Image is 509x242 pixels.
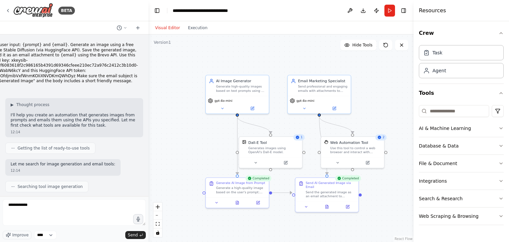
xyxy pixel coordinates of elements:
button: Execution [184,24,211,32]
button: Database & Data [419,137,504,154]
span: Hide Tools [352,42,372,48]
div: Generate a high-quality image based on the user's prompt: {prompt}. Use the AI image generation t... [216,186,266,194]
nav: breadcrumb [173,7,228,14]
div: CompletedGenerate AI Image from PromptGenerate a high-quality image based on the user's prompt: {... [205,177,269,208]
div: Email Marketing Specialist [298,79,348,84]
span: Send [128,232,138,238]
button: Tools [419,84,504,102]
button: Crew [419,24,504,42]
button: Hide Tools [340,40,376,50]
span: 2 [383,135,385,139]
div: 12:14 [11,168,115,173]
span: gpt-4o-mini [297,99,314,103]
button: Send [125,231,146,239]
button: AI & Machine Learning [419,120,504,137]
div: Send AI Generated Image via Email [306,181,355,189]
div: Tools [419,102,504,230]
div: Generates images using OpenAI's Dall-E model. [248,146,299,154]
a: React Flow attribution [395,237,413,241]
div: Dall-E Tool [248,140,267,145]
div: 2StagehandToolWeb Automation ToolUse this tool to control a web browser and interact with website... [320,136,384,168]
img: StagehandTool [324,140,328,144]
div: Completed [245,175,271,182]
button: zoom out [153,211,162,220]
img: DallETool [242,140,246,144]
div: Send professional and engaging emails with attachments to specified recipients at {email}. Craft ... [298,85,348,93]
h4: Resources [419,7,446,15]
button: Improve [3,231,31,239]
div: Send the generated image as an email attachment to {email}. Create a friendly email with the subj... [306,190,355,199]
div: Completed [335,175,361,182]
div: CompletedSend AI Generated Image via EmailSend the generated image as an email attachment to {ema... [295,177,359,212]
button: Open in side panel [249,200,267,206]
button: Hide right sidebar [399,6,408,15]
div: React Flow controls [153,203,162,237]
span: gpt-4o-mini [214,99,232,103]
div: Email Marketing SpecialistSend professional and engaging emails with attachments to specified rec... [287,75,351,114]
p: I'll help you create an automation that generates images from prompts and emails them using the A... [11,113,138,128]
button: zoom in [153,203,162,211]
g: Edge from 093b4974-4947-4670-9721-5a50816e02c3 to 830a252c-fc8d-4cd9-89e0-21b6c0f6a0ec [235,116,240,174]
button: Switch to previous chat [114,24,130,32]
button: Integrations [419,172,504,190]
div: Crew [419,42,504,84]
button: Click to speak your automation idea [133,214,143,224]
button: Hide left sidebar [152,6,162,15]
div: Web Automation Tool [330,140,368,145]
button: Search & Research [419,190,504,207]
button: Start a new chat [133,24,143,32]
button: Open in side panel [353,160,382,166]
button: View output [226,200,248,206]
g: Edge from 45833805-82a7-4201-b04c-fc4fbe2599f6 to 7fcaeab3-d72c-410a-9624-77bb6dac8986 [317,116,355,133]
p: Let me search for image generation and email tools: [11,162,115,167]
div: Task [432,49,442,56]
div: 12:14 [11,130,138,135]
div: AI Image GeneratorGenerate high-quality images based on text prompts using AI image generation mo... [205,75,269,114]
div: Agent [432,67,446,74]
div: Use this tool to control a web browser and interact with websites using natural language. Capabil... [330,146,381,154]
div: Generate high-quality images based on text prompts using AI image generation models. Create visua... [216,85,266,93]
span: Getting the list of ready-to-use tools [18,146,90,151]
img: Logo [13,3,53,18]
button: fit view [153,220,162,228]
button: ▶Thought process [11,102,49,107]
button: File & Document [419,155,504,172]
button: Web Scraping & Browsing [419,208,504,225]
span: 1 [301,135,303,139]
span: ▶ [11,102,14,107]
span: Searching tool image generation [18,184,83,189]
button: Open in side panel [238,105,267,112]
span: Thought process [16,102,49,107]
span: Improve [12,232,28,238]
div: Generate AI Image from Prompt [216,181,265,185]
div: BETA [58,7,75,15]
button: Open in side panel [271,160,300,166]
g: Edge from 093b4974-4947-4670-9721-5a50816e02c3 to eae061b5-c118-498f-91af-0e8ca5dd7a40 [235,116,273,133]
div: 1DallEToolDall-E ToolGenerates images using OpenAI's Dall-E model. [239,136,303,168]
button: Open in side panel [339,204,356,210]
div: Version 1 [154,40,171,45]
div: AI Image Generator [216,79,266,84]
button: Open in side panel [320,105,349,112]
button: View output [316,204,338,210]
g: Edge from 830a252c-fc8d-4cd9-89e0-21b6c0f6a0ec to 402453f8-2f94-421e-9f79-88f293e936a2 [272,190,292,195]
button: Visual Editor [151,24,184,32]
button: toggle interactivity [153,228,162,237]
